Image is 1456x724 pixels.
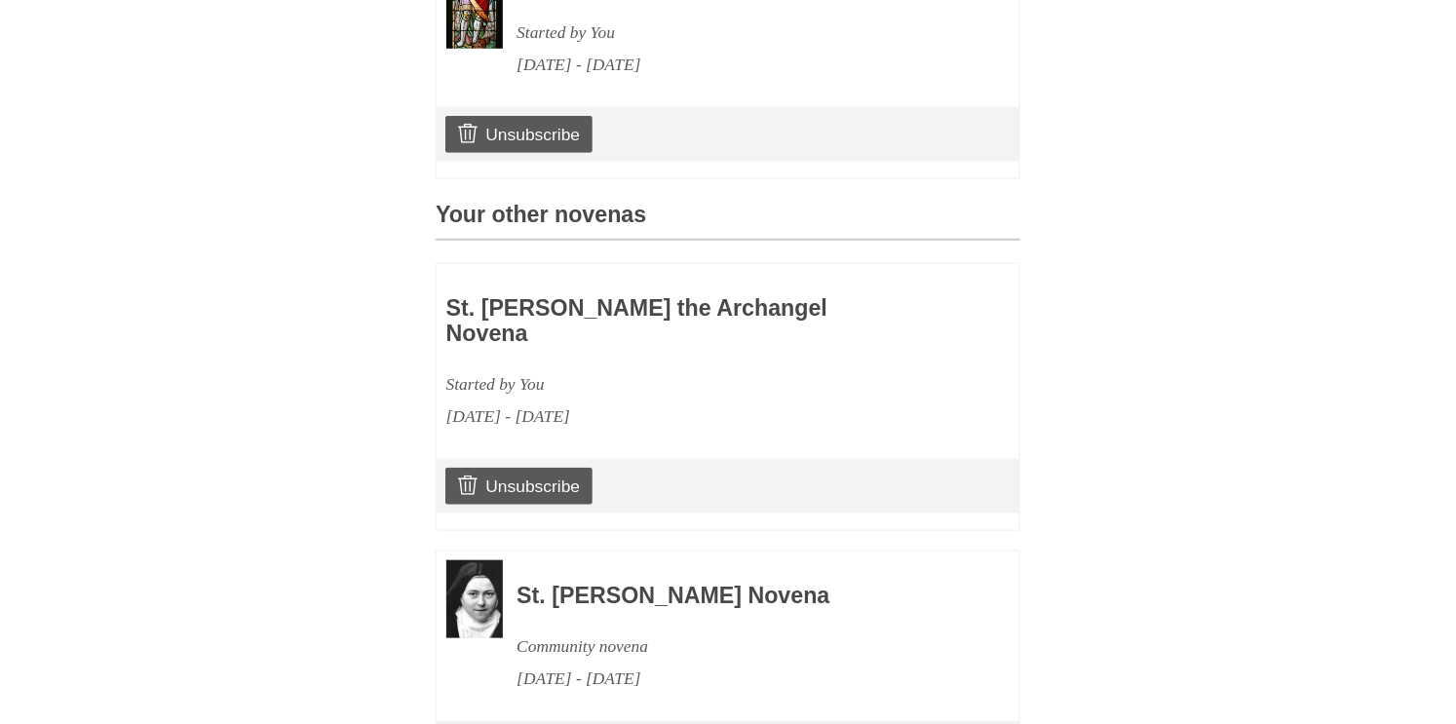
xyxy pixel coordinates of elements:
[517,49,967,81] div: [DATE] - [DATE]
[517,584,967,609] h3: St. [PERSON_NAME] Novena
[445,468,593,505] a: Unsubscribe
[446,368,897,400] div: Started by You
[517,17,967,49] div: Started by You
[446,560,503,638] img: Novena image
[517,630,967,663] div: Community novena
[445,116,593,153] a: Unsubscribe
[436,203,1020,241] h3: Your other novenas
[446,400,897,433] div: [DATE] - [DATE]
[517,663,967,695] div: [DATE] - [DATE]
[446,296,897,346] h3: St. [PERSON_NAME] the Archangel Novena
